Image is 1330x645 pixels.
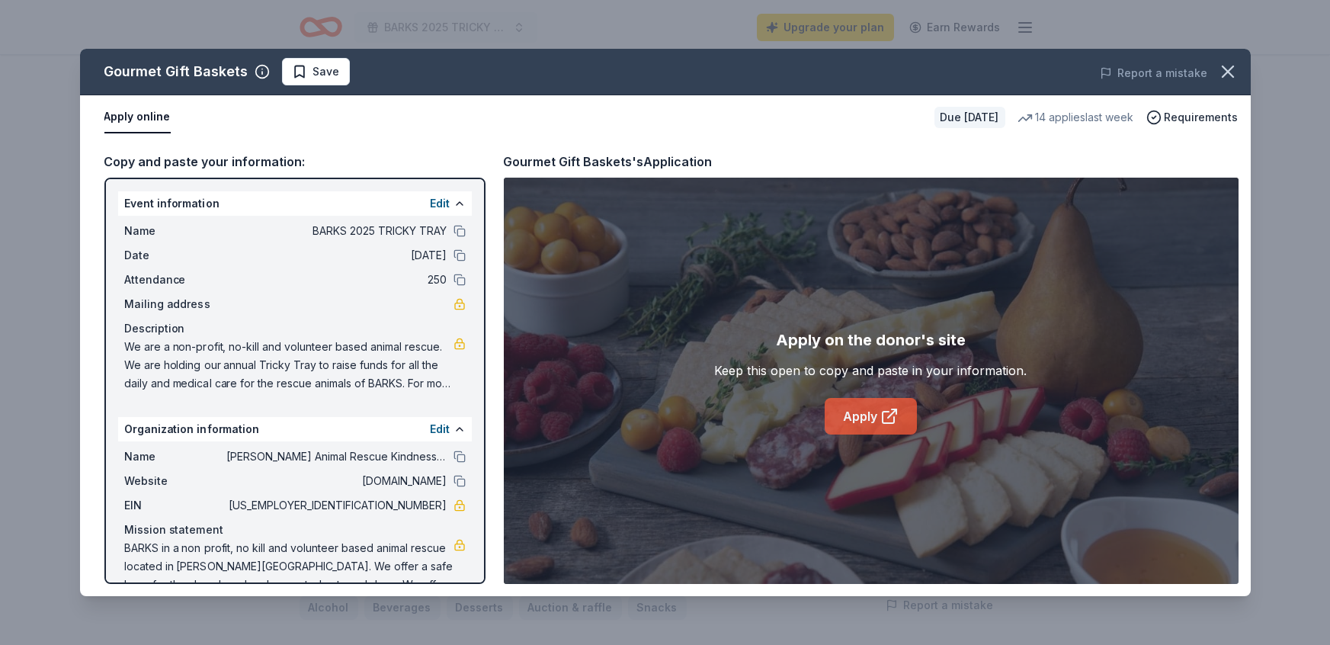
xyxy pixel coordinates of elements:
span: 250 [226,271,447,289]
button: Edit [431,194,450,213]
div: Gourmet Gift Baskets's Application [504,152,713,172]
span: [DOMAIN_NAME] [226,472,447,490]
span: [US_EMPLOYER_IDENTIFICATION_NUMBER] [226,496,447,515]
div: Organization information [118,417,472,441]
div: Mission statement [124,521,466,539]
span: Mailing address [124,295,226,313]
div: Copy and paste your information: [104,152,486,172]
span: We are a non-profit, no-kill and volunteer based animal rescue. We are holding our annual Tricky ... [124,338,453,393]
button: Apply online [104,101,171,133]
button: Report a mistake [1100,64,1208,82]
div: Description [124,319,466,338]
div: Apply on the donor's site [776,328,966,352]
div: Gourmet Gift Baskets [104,59,248,84]
span: Date [124,246,226,265]
span: Website [124,472,226,490]
span: Save [313,63,340,81]
span: Name [124,448,226,466]
span: Name [124,222,226,240]
button: Edit [431,420,450,438]
a: Apply [825,398,917,435]
span: EIN [124,496,226,515]
div: Keep this open to copy and paste in your information. [715,361,1027,380]
button: Save [282,58,350,85]
div: 14 applies last week [1018,108,1134,127]
span: BARKS in a non profit, no kill and volunteer based animal rescue located in [PERSON_NAME][GEOGRAP... [124,539,453,594]
span: [DATE] [226,246,447,265]
div: Due [DATE] [934,107,1005,128]
button: Requirements [1146,108,1239,127]
span: [PERSON_NAME] Animal Rescue Kindness Squad (BARKS) [226,448,447,466]
span: Requirements [1165,108,1239,127]
span: BARKS 2025 TRICKY TRAY [226,222,447,240]
span: Attendance [124,271,226,289]
div: Event information [118,191,472,216]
